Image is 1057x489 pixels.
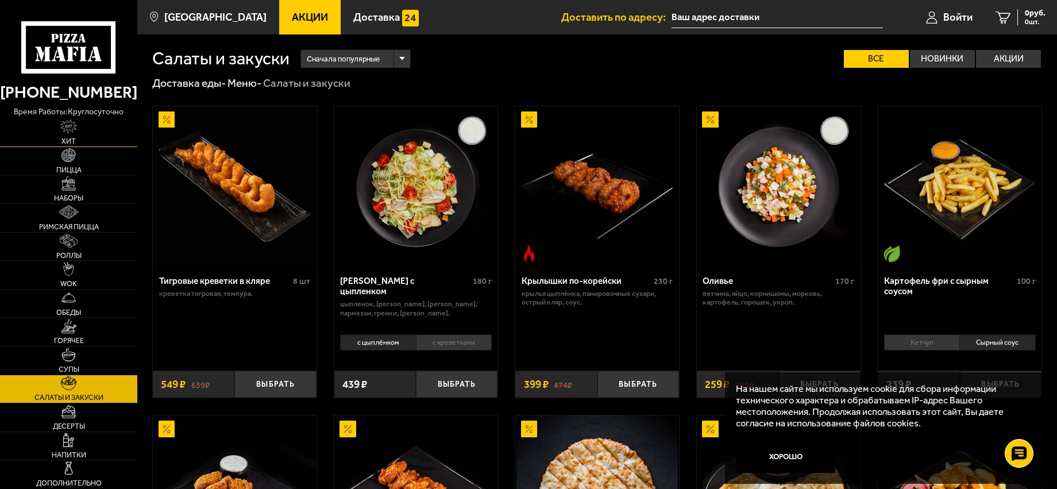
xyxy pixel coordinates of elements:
span: [GEOGRAPHIC_DATA] [164,12,267,22]
div: [PERSON_NAME] с цыпленком [340,276,470,297]
button: Выбрать [778,371,860,398]
img: Акционный [521,111,538,128]
span: 180 г [473,276,492,286]
a: Салат Цезарь с цыпленком [334,106,498,268]
div: Салаты и закуски [263,76,350,91]
span: Обеды [56,309,81,317]
label: Все [844,50,909,68]
div: 0 [878,331,1041,363]
span: Войти [943,12,973,22]
span: Горячее [54,337,84,345]
input: Ваш адрес доставки [672,7,883,28]
div: Крылышки по-корейски [522,276,651,286]
a: АкционныйОливье [697,106,861,268]
span: Супы [59,366,79,374]
span: 230 г [654,276,673,286]
span: Дополнительно [36,480,102,487]
a: Вегетарианское блюдоКартофель фри с сырным соусом [878,106,1041,268]
li: с креветками [416,334,492,350]
button: Хорошо [736,440,835,473]
img: Акционный [702,111,719,128]
img: Вегетарианское блюдо [884,245,900,262]
span: Роллы [56,252,82,260]
img: Острое блюдо [521,245,538,262]
div: Тигровые креветки в кляре [159,276,291,286]
label: Новинки [910,50,975,68]
a: АкционныйОстрое блюдоКрылышки по-корейски [515,106,679,268]
p: цыпленок, [PERSON_NAME], [PERSON_NAME], пармезан, гренки, [PERSON_NAME]. [340,299,492,317]
h1: Салаты и закуски [152,50,290,68]
span: Десерты [53,423,85,430]
span: 170 г [835,276,854,286]
img: Акционный [340,421,356,437]
img: Тигровые креветки в кляре [154,106,315,268]
img: Оливье [698,106,859,268]
p: На нашем сайте мы используем cookie для сбора информации технического характера и обрабатываем IP... [736,383,1024,429]
img: Крылышки по-корейски [516,106,678,268]
button: Выбрать [960,371,1041,398]
span: Наборы [54,195,83,202]
span: Доставить по адресу: [561,12,672,22]
a: АкционныйТигровые креветки в кляре [153,106,317,268]
img: Акционный [159,421,175,437]
span: Акции [292,12,328,22]
button: Выбрать [416,371,497,398]
img: Салат Цезарь с цыпленком [335,106,497,268]
div: Оливье [703,276,832,286]
span: WOK [60,280,77,288]
span: Сначала популярные [307,48,380,69]
span: Салаты и закуски [34,394,103,402]
span: Римская пицца [39,224,99,231]
div: Картофель фри с сырным соусом [884,276,1014,297]
s: 474 ₽ [554,379,572,390]
span: 439 ₽ [342,379,367,390]
p: крылья цыплёнка, панировочные сухари, острый кляр, соус. [522,289,673,307]
s: 639 ₽ [191,379,210,390]
span: 0 шт. [1025,18,1046,25]
p: ветчина, яйцо, корнишоны, морковь, картофель, горошек, укроп. [703,289,854,307]
button: Выбрать [597,371,679,398]
span: Пицца [56,167,82,174]
img: Акционный [159,111,175,128]
p: креветка тигровая, темпура. [159,289,311,298]
span: 100 г [1017,276,1036,286]
img: Акционный [702,421,719,437]
button: Выбрать [234,371,316,398]
label: Акции [976,50,1041,68]
span: 549 ₽ [161,379,186,390]
span: 259 ₽ [705,379,730,390]
li: Сырный соус [959,334,1035,350]
span: 0 руб. [1025,9,1046,17]
span: 399 ₽ [524,379,549,390]
a: Меню- [227,76,261,90]
span: 8 шт [293,276,310,286]
a: Доставка еды- [152,76,226,90]
span: Хит [61,138,76,145]
li: Кетчуп [884,334,959,350]
img: Картофель фри с сырным соусом [879,106,1040,268]
div: 0 [334,331,498,363]
li: с цыплёнком [340,334,415,350]
span: Напитки [52,452,86,459]
span: Доставка [353,12,400,22]
img: Акционный [521,421,538,437]
img: 15daf4d41897b9f0e9f617042186c801.svg [402,10,419,26]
